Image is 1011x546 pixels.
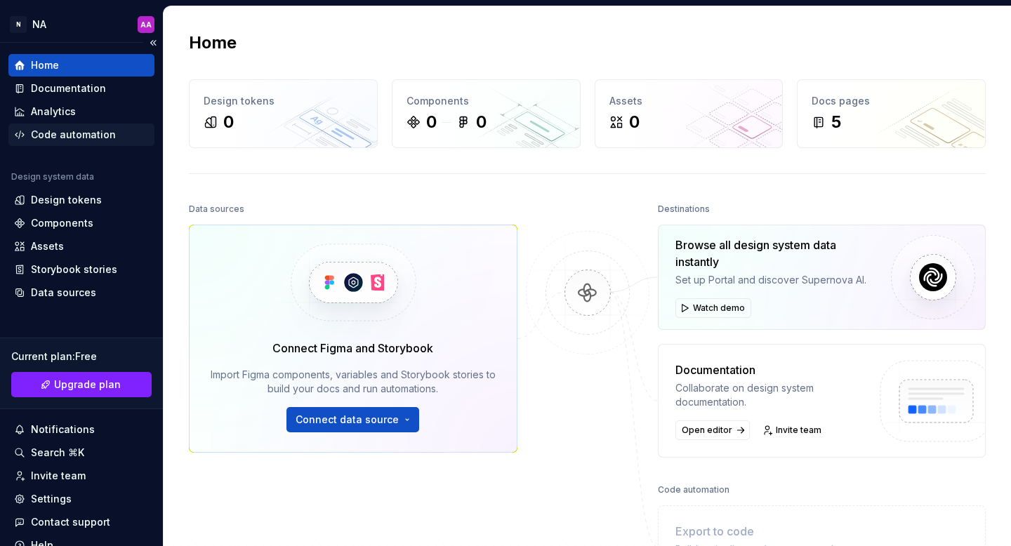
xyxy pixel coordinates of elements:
[140,19,152,30] div: AA
[8,441,154,464] button: Search ⌘K
[658,480,729,500] div: Code automation
[675,420,750,440] a: Open editor
[758,420,828,440] a: Invite team
[189,32,237,54] h2: Home
[8,511,154,533] button: Contact support
[609,94,769,108] div: Assets
[31,446,84,460] div: Search ⌘K
[272,340,433,357] div: Connect Figma and Storybook
[682,425,732,436] span: Open editor
[658,199,710,219] div: Destinations
[296,413,399,427] span: Connect data source
[31,515,110,529] div: Contact support
[8,100,154,123] a: Analytics
[8,258,154,281] a: Storybook stories
[693,302,745,314] span: Watch demo
[31,239,64,253] div: Assets
[31,128,116,142] div: Code automation
[31,216,93,230] div: Components
[831,111,841,133] div: 5
[31,193,102,207] div: Design tokens
[32,18,46,32] div: NA
[11,171,94,182] div: Design system data
[31,81,106,95] div: Documentation
[223,111,234,133] div: 0
[675,273,880,287] div: Set up Portal and discover Supernova AI.
[11,372,152,397] a: Upgrade plan
[629,111,640,133] div: 0
[8,465,154,487] a: Invite team
[675,381,868,409] div: Collaborate on design system documentation.
[8,77,154,100] a: Documentation
[31,286,96,300] div: Data sources
[189,199,244,219] div: Data sources
[204,94,363,108] div: Design tokens
[31,105,76,119] div: Analytics
[31,262,117,277] div: Storybook stories
[476,111,487,133] div: 0
[11,349,152,364] div: Current plan : Free
[286,407,419,432] button: Connect data source
[675,298,751,318] button: Watch demo
[8,124,154,146] a: Code automation
[3,9,160,39] button: NNAAA
[797,79,986,148] a: Docs pages5
[426,111,437,133] div: 0
[31,492,72,506] div: Settings
[54,378,121,392] span: Upgrade plan
[812,94,971,108] div: Docs pages
[143,33,163,53] button: Collapse sidebar
[392,79,581,148] a: Components00
[776,425,821,436] span: Invite team
[8,54,154,76] a: Home
[675,237,880,270] div: Browse all design system data instantly
[31,469,86,483] div: Invite team
[8,281,154,304] a: Data sources
[675,523,868,540] div: Export to code
[31,58,59,72] div: Home
[8,418,154,441] button: Notifications
[8,488,154,510] a: Settings
[8,212,154,234] a: Components
[209,368,497,396] div: Import Figma components, variables and Storybook stories to build your docs and run automations.
[8,235,154,258] a: Assets
[595,79,784,148] a: Assets0
[675,361,868,378] div: Documentation
[8,189,154,211] a: Design tokens
[31,422,95,437] div: Notifications
[189,79,378,148] a: Design tokens0
[407,94,566,108] div: Components
[10,16,27,33] div: N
